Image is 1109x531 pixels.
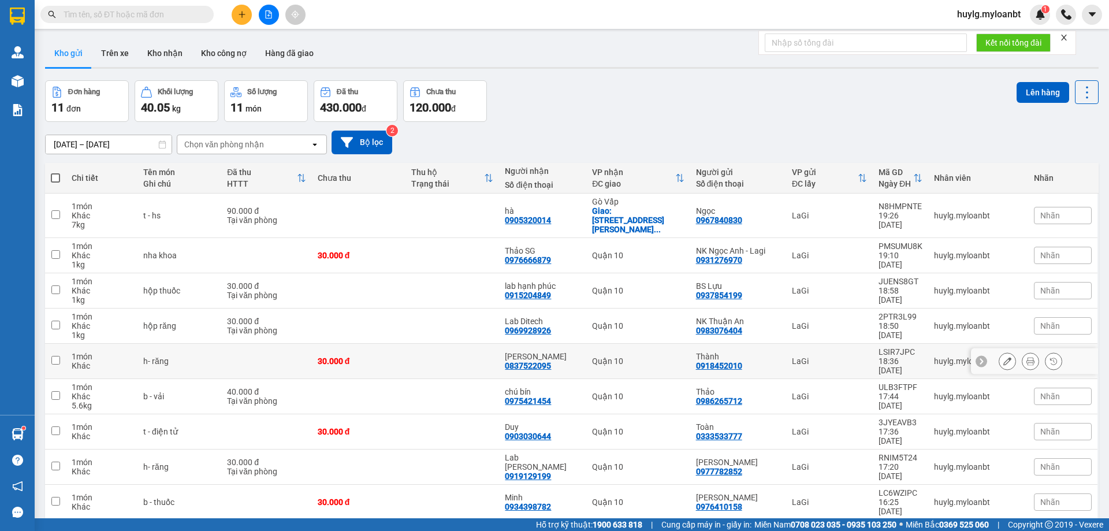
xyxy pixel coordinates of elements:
[291,10,299,18] span: aim
[72,383,132,392] div: 1 món
[998,518,999,531] span: |
[66,104,81,113] span: đơn
[505,432,551,441] div: 0903030644
[906,518,989,531] span: Miền Bắc
[143,427,215,436] div: t - điện tử
[786,163,873,194] th: Toggle SortBy
[505,206,580,216] div: hà
[592,251,684,260] div: Quận 10
[505,361,551,370] div: 0837522095
[696,422,780,432] div: Toàn
[72,458,132,467] div: 1 món
[661,518,751,531] span: Cung cấp máy in - giấy in:
[72,432,132,441] div: Khác
[46,135,172,154] input: Select a date range.
[227,396,306,406] div: Tại văn phòng
[12,455,23,466] span: question-circle
[792,357,867,366] div: LaGi
[227,216,306,225] div: Tại văn phòng
[1041,5,1050,13] sup: 1
[227,387,306,396] div: 40.000 đ
[1040,251,1060,260] span: Nhãn
[696,255,742,265] div: 0931276970
[934,357,1022,366] div: huylg.myloanbt
[227,168,297,177] div: Đã thu
[696,206,780,216] div: Ngọc
[72,295,132,305] div: 1 kg
[651,518,653,531] span: |
[505,471,551,481] div: 0919129199
[879,357,922,375] div: 18:36 [DATE]
[696,281,780,291] div: BS Lựu
[879,453,922,462] div: RNIM5T24
[792,211,867,220] div: LaGi
[141,101,170,114] span: 40.05
[403,80,487,122] button: Chưa thu120.000đ
[48,10,56,18] span: search
[879,179,913,188] div: Ngày ĐH
[12,46,24,58] img: warehouse-icon
[696,493,780,502] div: c trinh
[318,357,400,366] div: 30.000 đ
[934,286,1022,295] div: huylg.myloanbt
[143,462,215,471] div: h- răng
[976,34,1051,52] button: Kết nối tổng đài
[696,387,780,396] div: Thảo
[227,326,306,335] div: Tại văn phòng
[696,432,742,441] div: 0333533777
[1040,497,1060,507] span: Nhãn
[221,163,312,194] th: Toggle SortBy
[1045,521,1053,529] span: copyright
[72,242,132,251] div: 1 món
[879,286,922,305] div: 18:58 [DATE]
[72,392,132,401] div: Khác
[227,206,306,216] div: 90.000 đ
[791,520,896,529] strong: 0708 023 035 - 0935 103 250
[696,396,742,406] div: 0986265712
[143,211,215,220] div: t - hs
[72,401,132,410] div: 5.6 kg
[654,225,661,234] span: ...
[505,255,551,265] div: 0976666879
[505,291,551,300] div: 0915204849
[1017,82,1069,103] button: Lên hàng
[12,481,23,492] span: notification
[593,520,642,529] strong: 1900 633 818
[172,104,181,113] span: kg
[948,7,1030,21] span: huylg.myloanbt
[696,458,780,467] div: Quang Phượng
[192,39,256,67] button: Kho công nợ
[72,493,132,502] div: 1 món
[72,220,132,229] div: 7 kg
[696,352,780,361] div: Thành
[1061,9,1071,20] img: phone-icon
[536,518,642,531] span: Hỗ trợ kỹ thuật:
[143,392,215,401] div: b - vải
[426,88,456,96] div: Chưa thu
[592,357,684,366] div: Quận 10
[792,497,867,507] div: LaGi
[879,321,922,340] div: 18:50 [DATE]
[696,326,742,335] div: 0983076404
[505,387,580,396] div: chú bín
[879,392,922,410] div: 17:44 [DATE]
[310,140,319,149] svg: open
[184,139,264,150] div: Chọn văn phòng nhận
[1087,9,1097,20] span: caret-down
[934,497,1022,507] div: huylg.myloanbt
[505,453,580,471] div: Lab Nguyễn Long
[505,422,580,432] div: Duy
[792,462,867,471] div: LaGi
[143,357,215,366] div: h- răng
[1035,9,1045,20] img: icon-new-feature
[259,5,279,25] button: file-add
[879,427,922,445] div: 17:36 [DATE]
[792,427,867,436] div: LaGi
[411,168,484,177] div: Thu hộ
[143,321,215,331] div: hộp răng
[592,168,675,177] div: VP nhận
[792,321,867,331] div: LaGi
[64,8,200,21] input: Tìm tên, số ĐT hoặc mã đơn
[256,39,323,67] button: Hàng đã giao
[879,211,922,229] div: 19:26 [DATE]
